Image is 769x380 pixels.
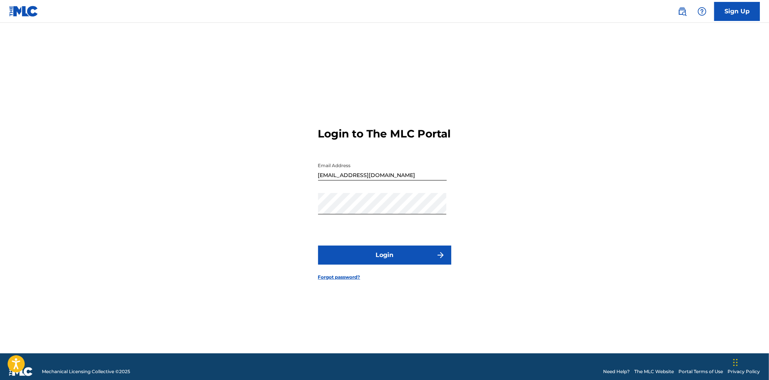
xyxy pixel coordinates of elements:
[9,367,33,376] img: logo
[678,7,687,16] img: search
[675,4,690,19] a: Public Search
[318,246,451,265] button: Login
[694,4,710,19] div: Help
[634,368,674,375] a: The MLC Website
[436,251,445,260] img: f7272a7cc735f4ea7f67.svg
[42,368,130,375] span: Mechanical Licensing Collective © 2025
[728,368,760,375] a: Privacy Policy
[9,6,38,17] img: MLC Logo
[318,274,360,281] a: Forgot password?
[731,343,769,380] iframe: Chat Widget
[733,351,738,374] div: Drag
[678,368,723,375] a: Portal Terms of Use
[714,2,760,21] a: Sign Up
[318,127,451,141] h3: Login to The MLC Portal
[603,368,630,375] a: Need Help?
[697,7,707,16] img: help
